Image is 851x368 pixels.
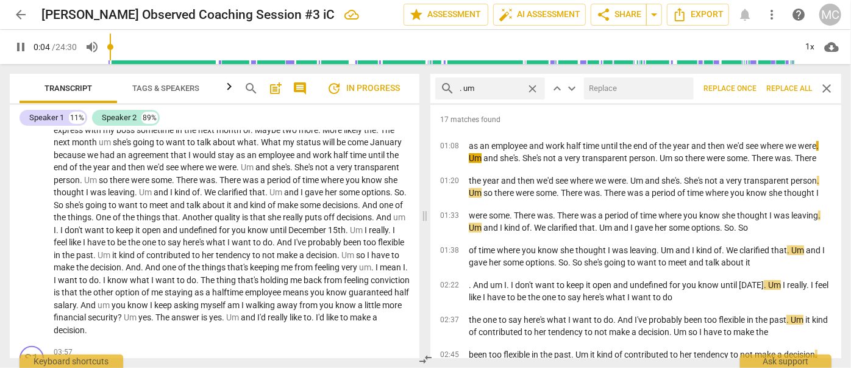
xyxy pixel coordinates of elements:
[299,250,306,260] span: a
[149,200,170,210] span: meet
[370,137,402,147] span: January
[354,162,399,172] span: transparent
[409,7,483,22] span: Assessment
[293,175,302,185] span: of
[213,137,237,147] span: about
[440,245,459,256] span: 01:38
[119,250,137,260] span: kind
[699,78,761,99] button: Replace once
[270,225,288,235] span: until
[819,4,841,26] div: MC
[197,137,213,147] span: talk
[60,225,65,235] span: I
[395,200,403,210] span: of
[198,125,216,135] span: next
[290,162,294,172] span: .
[378,237,404,247] span: flexible
[170,187,174,197] span: I
[386,150,399,160] span: the
[199,175,215,185] span: was
[247,150,258,160] span: an
[106,225,116,235] span: to
[54,187,86,197] span: thought
[282,125,299,135] span: two
[128,150,171,160] span: agreement
[69,112,85,124] div: 11%
[344,125,364,135] span: likely
[703,84,757,94] span: Replace once
[215,175,219,185] span: .
[103,125,116,135] span: my
[118,200,140,210] span: want
[647,7,661,22] span: arrow_drop_down
[268,212,283,222] span: she
[216,250,252,260] span: tendency
[162,212,178,222] span: that
[296,150,313,160] span: and
[84,175,99,185] span: Filler word
[116,225,135,235] span: keep
[336,212,372,222] span: decisions
[202,250,216,260] span: her
[584,79,689,98] input: Replace
[108,187,135,197] span: leaving
[322,125,344,135] span: More
[182,212,215,222] span: Another
[54,162,69,172] span: end
[113,212,123,222] span: of
[328,225,346,235] span: 15th
[672,7,724,22] span: Export
[91,212,96,222] span: .
[117,237,128,247] span: be
[184,125,198,135] span: the
[54,212,68,222] span: the
[109,200,118,210] span: to
[330,162,336,172] span: a
[99,137,113,147] span: Filler word
[283,137,296,147] span: my
[166,137,187,147] span: want
[137,212,162,222] span: things
[277,250,299,260] span: make
[250,200,268,210] span: kind
[139,187,154,197] span: Filler word
[192,250,202,260] span: to
[113,137,133,147] span: she's
[313,150,333,160] span: work
[394,187,404,197] span: So
[188,150,193,160] span: I
[268,200,277,210] span: of
[215,212,242,222] span: quality
[179,225,219,235] span: undefined
[322,200,358,210] span: decisions
[327,81,400,96] span: In progress
[170,200,187,210] span: and
[346,175,361,185] span: you
[206,237,227,247] span: what
[243,175,260,185] span: was
[54,200,65,210] span: So
[54,125,85,135] span: express
[300,200,322,210] span: some
[236,150,247,160] span: as
[269,187,284,197] span: Filler word
[419,352,433,367] span: compare_arrows
[163,225,179,235] span: and
[393,212,405,222] span: Filler word
[364,125,376,135] span: the
[20,355,123,368] div: Keyboard shortcuts
[368,150,386,160] span: until
[112,250,119,260] span: it
[272,162,290,172] span: she's
[325,187,339,197] span: her
[218,162,237,172] span: were
[388,225,393,235] span: .
[85,225,106,235] span: want
[363,237,378,247] span: too
[336,162,354,172] span: very
[54,137,72,147] span: next
[93,162,112,172] span: year
[131,175,151,185] span: were
[183,237,206,247] span: here's
[137,125,176,135] span: sometime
